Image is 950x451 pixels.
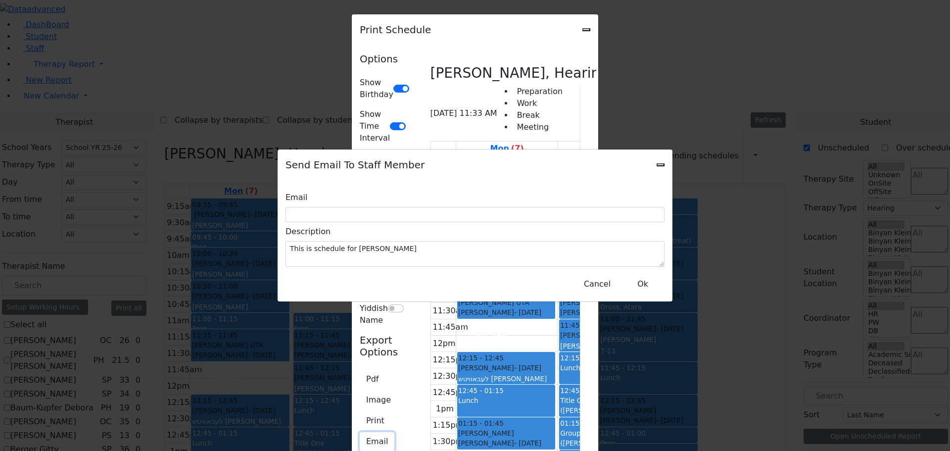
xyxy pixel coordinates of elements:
label: Description [285,222,331,241]
h5: Send Email To Staff Member [285,157,425,172]
button: Close [625,275,661,294]
button: Close [657,163,665,166]
label: Email [285,188,307,207]
button: Close [577,275,617,294]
